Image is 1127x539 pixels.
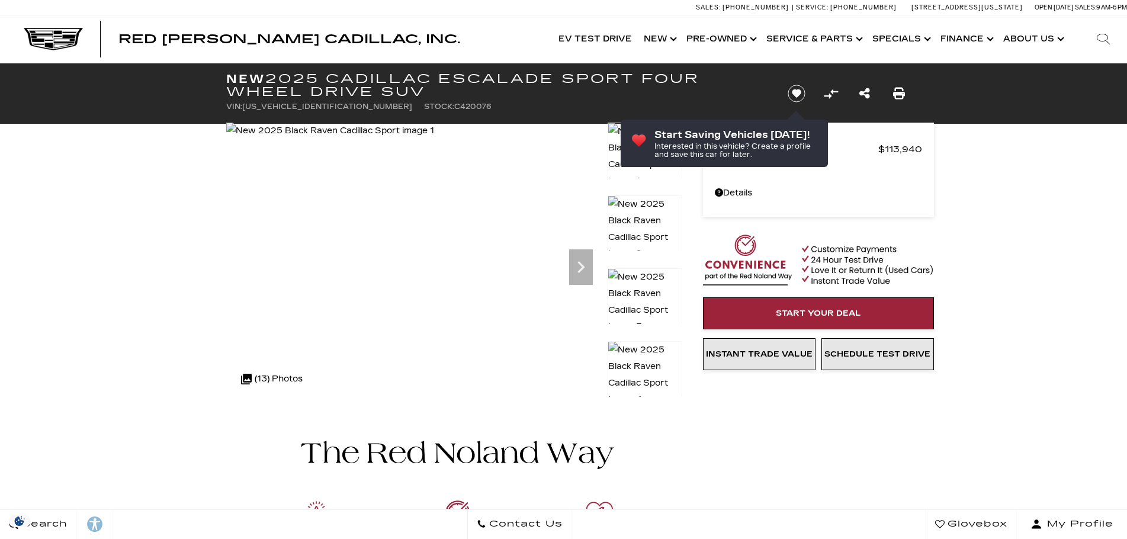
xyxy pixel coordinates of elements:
a: MSRP $113,940 [715,141,922,158]
a: Details [715,185,922,201]
a: [STREET_ADDRESS][US_STATE] [911,4,1023,11]
span: 9 AM-6 PM [1096,4,1127,11]
a: Service & Parts [760,15,866,63]
a: New [638,15,680,63]
span: [PHONE_NUMBER] [830,4,897,11]
a: Red [PERSON_NAME] Cadillac, Inc. [118,33,460,45]
span: Stock: [424,102,454,111]
img: Opt-Out Icon [6,515,33,527]
button: Save vehicle [784,84,810,103]
span: Contact Us [486,516,563,532]
span: Open [DATE] [1035,4,1074,11]
a: Sales: [PHONE_NUMBER] [696,4,792,11]
a: Service: [PHONE_NUMBER] [792,4,900,11]
a: Glovebox [926,509,1017,539]
button: Compare Vehicle [822,85,840,102]
span: Glovebox [945,516,1007,532]
span: Sales: [1075,4,1096,11]
span: $113,940 [878,141,922,158]
a: Schedule Test Drive [821,338,934,370]
a: Instant Trade Value [703,338,815,370]
span: Red [PERSON_NAME] Cadillac, Inc. [118,32,460,46]
span: Start Your Deal [776,309,861,318]
a: Print this New 2025 Cadillac Escalade Sport Four Wheel Drive SUV [893,85,905,102]
span: Search [18,516,68,532]
a: About Us [997,15,1068,63]
a: Pre-Owned [680,15,760,63]
h1: 2025 Cadillac Escalade Sport Four Wheel Drive SUV [226,72,768,98]
a: Finance [935,15,997,63]
div: (13) Photos [235,365,309,393]
span: C420076 [454,102,492,111]
img: New 2025 Black Raven Cadillac Sport image 4 [608,341,682,409]
span: Instant Trade Value [706,349,813,359]
a: Share this New 2025 Cadillac Escalade Sport Four Wheel Drive SUV [859,85,870,102]
img: New 2025 Black Raven Cadillac Sport image 1 [608,123,682,190]
section: Click to Open Cookie Consent Modal [6,515,33,527]
span: Sales: [696,4,721,11]
img: New 2025 Black Raven Cadillac Sport image 2 [608,195,682,263]
img: New 2025 Black Raven Cadillac Sport image 1 [226,123,434,139]
button: Open user profile menu [1017,509,1127,539]
span: MSRP [715,141,878,158]
div: Next [569,249,593,285]
a: Start Your Deal [703,297,934,329]
span: Schedule Test Drive [824,349,930,359]
img: Cadillac Dark Logo with Cadillac White Text [24,28,83,50]
strong: New [226,72,265,86]
a: EV Test Drive [553,15,638,63]
span: [PHONE_NUMBER] [723,4,789,11]
span: VIN: [226,102,242,111]
a: Specials [866,15,935,63]
a: Contact Us [467,509,572,539]
span: Service: [796,4,829,11]
img: New 2025 Black Raven Cadillac Sport image 3 [608,268,682,336]
span: [US_VEHICLE_IDENTIFICATION_NUMBER] [242,102,412,111]
span: My Profile [1042,516,1113,532]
